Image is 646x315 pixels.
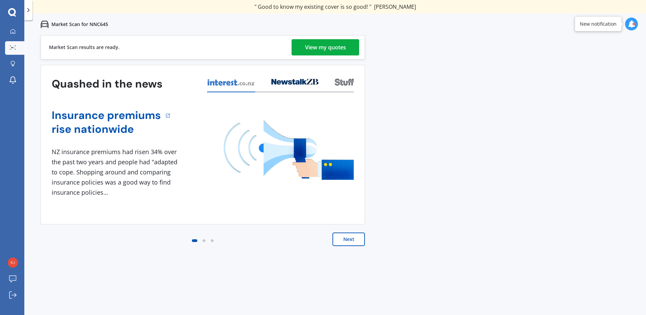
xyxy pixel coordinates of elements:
[332,233,365,246] button: Next
[41,20,49,28] img: car.f15378c7a67c060ca3f3.svg
[52,122,161,136] a: rise nationwide
[580,21,617,27] div: New notification
[52,147,180,197] div: NZ insurance premiums had risen 34% over the past two years and people had "adapted to cope. Shop...
[224,120,354,180] img: media image
[52,77,163,91] h3: Quashed in the news
[8,258,18,268] img: 716eb9be58123b9f03603a8bbc83e85e
[292,39,359,55] a: View my quotes
[52,108,161,122] a: Insurance premiums
[49,35,120,59] div: Market Scan results are ready.
[51,21,108,28] p: Market Scan for NNC645
[305,39,346,55] div: View my quotes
